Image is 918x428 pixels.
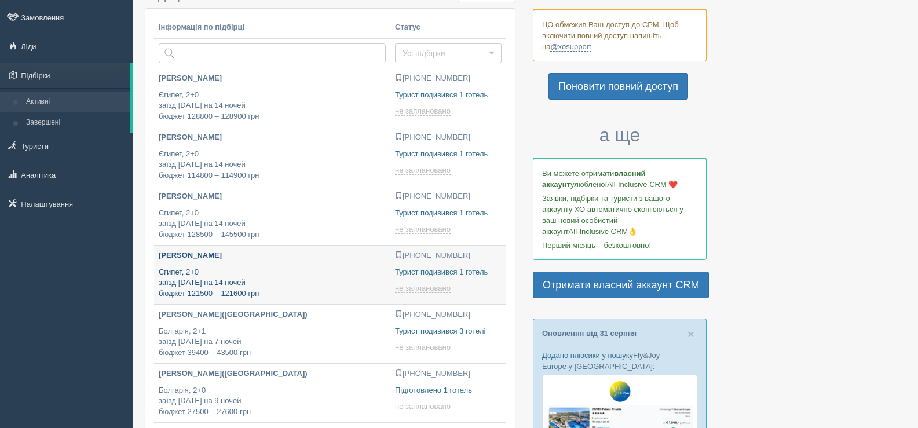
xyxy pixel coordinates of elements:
[542,240,697,251] p: Перший місяць – безкоштовно!
[390,17,506,38] th: Статус
[542,169,646,189] b: власний аккаунт
[542,329,637,338] a: Оновлення від 31 серпня
[542,351,660,371] a: Fly&Joy Europe у [GEOGRAPHIC_DATA]
[159,385,386,418] p: Болгарія, 2+0 заїзд [DATE] на 9 ночей бюджет 27500 – 27600 грн
[395,225,451,234] span: не заплановано
[395,284,453,293] a: не заплановано
[395,149,502,160] p: Турист подивився 1 готель
[548,73,688,100] a: Поновити повний доступ
[159,191,386,202] p: [PERSON_NAME]
[395,284,451,293] span: не заплановано
[395,166,451,175] span: не заплановано
[21,112,130,133] a: Завершені
[687,327,694,341] span: ×
[542,193,697,237] p: Заявки, підбірки та туристи з вашого аккаунту ХО автоматично скопіюються у ваш новий особистий ак...
[395,343,451,352] span: не заплановано
[159,43,386,63] input: Пошук за країною або туристом
[395,402,451,411] span: не заплановано
[395,166,453,175] a: не заплановано
[159,326,386,359] p: Болгарія, 2+1 заїзд [DATE] на 7 ночей бюджет 39400 – 43500 грн
[687,328,694,340] button: Close
[154,246,390,304] a: [PERSON_NAME] Єгипет, 2+0заїзд [DATE] на 14 ночейбюджет 121500 – 121600 грн
[395,73,502,84] p: [PHONE_NUMBER]
[395,107,451,116] span: не заплановано
[159,267,386,299] p: Єгипет, 2+0 заїзд [DATE] на 14 ночей бюджет 121500 – 121600 грн
[21,92,130,112] a: Активні
[395,326,502,337] p: Турист подивився 3 готелі
[395,43,502,63] button: Усі підбірки
[395,107,453,116] a: не заплановано
[154,186,390,245] a: [PERSON_NAME] Єгипет, 2+0заїзд [DATE] на 14 ночейбюджет 128500 – 145500 грн
[395,90,502,101] p: Турист подивився 1 готель
[154,127,390,186] a: [PERSON_NAME] Єгипет, 2+0заїзд [DATE] на 14 ночейбюджет 114800 – 114900 грн
[542,168,697,190] p: Ви можете отримати улюбленої
[569,227,638,236] span: All-Inclusive CRM👌
[159,250,386,261] p: [PERSON_NAME]
[395,309,502,320] p: [PHONE_NUMBER]
[159,132,386,143] p: [PERSON_NAME]
[395,191,502,202] p: [PHONE_NUMBER]
[533,125,707,145] h3: а ще
[154,305,390,363] a: [PERSON_NAME]([GEOGRAPHIC_DATA]) Болгарія, 2+1заїзд [DATE] на 7 ночейбюджет 39400 – 43500 грн
[533,272,709,298] a: Отримати власний аккаунт CRM
[395,267,502,278] p: Турист подивився 1 готель
[159,73,386,84] p: [PERSON_NAME]
[395,225,453,234] a: не заплановано
[607,180,678,189] span: All-Inclusive CRM ❤️
[395,250,502,261] p: [PHONE_NUMBER]
[159,149,386,181] p: Єгипет, 2+0 заїзд [DATE] на 14 ночей бюджет 114800 – 114900 грн
[395,132,502,143] p: [PHONE_NUMBER]
[395,343,453,352] a: не заплановано
[395,385,502,396] p: Підготовлено 1 готель
[550,42,591,52] a: @xosupport
[159,368,386,379] p: [PERSON_NAME]([GEOGRAPHIC_DATA])
[395,402,453,411] a: не заплановано
[403,47,487,59] span: Усі підбірки
[154,17,390,38] th: Інформація по підбірці
[533,9,707,61] div: ЦО обмежив Ваш доступ до СРМ. Щоб включити повний доступ напишіть на
[159,208,386,240] p: Єгипет, 2+0 заїзд [DATE] на 14 ночей бюджет 128500 – 145500 грн
[159,309,386,320] p: [PERSON_NAME]([GEOGRAPHIC_DATA])
[542,350,697,372] p: Додано плюсики у пошуку :
[395,368,502,379] p: [PHONE_NUMBER]
[159,90,386,122] p: Єгипет, 2+0 заїзд [DATE] на 14 ночей бюджет 128800 – 128900 грн
[395,208,502,219] p: Турист подивився 1 готель
[154,364,390,422] a: [PERSON_NAME]([GEOGRAPHIC_DATA]) Болгарія, 2+0заїзд [DATE] на 9 ночейбюджет 27500 – 27600 грн
[154,68,390,127] a: [PERSON_NAME] Єгипет, 2+0заїзд [DATE] на 14 ночейбюджет 128800 – 128900 грн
